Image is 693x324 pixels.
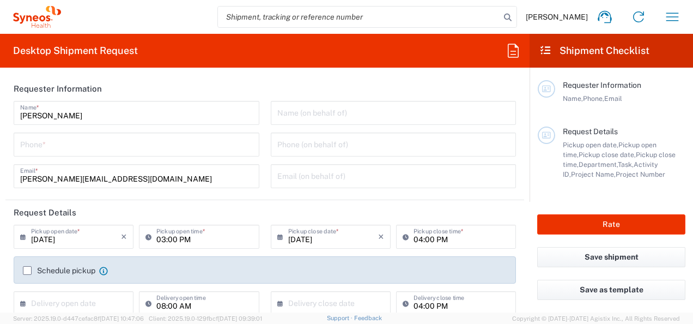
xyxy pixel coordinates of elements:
[579,160,618,169] span: Department,
[563,94,583,103] span: Name,
[579,151,636,159] span: Pickup close date,
[218,315,262,322] span: [DATE] 09:39:01
[539,44,649,57] h2: Shipment Checklist
[14,83,102,94] h2: Requester Information
[563,127,618,136] span: Request Details
[512,314,680,323] span: Copyright © [DATE]-[DATE] Agistix Inc., All Rights Reserved
[537,214,685,235] button: Rate
[526,12,588,22] span: [PERSON_NAME]
[563,81,641,89] span: Requester Information
[13,44,138,57] h2: Desktop Shipment Request
[14,207,76,218] h2: Request Details
[13,315,144,322] span: Server: 2025.19.0-d447cefac8f
[618,160,634,169] span: Task,
[121,228,127,245] i: ×
[537,247,685,267] button: Save shipment
[604,94,622,103] span: Email
[583,94,604,103] span: Phone,
[218,7,500,27] input: Shipment, tracking or reference number
[571,170,616,178] span: Project Name,
[354,315,382,321] a: Feedback
[563,141,618,149] span: Pickup open date,
[100,315,144,322] span: [DATE] 10:47:06
[378,228,384,245] i: ×
[327,315,354,321] a: Support
[537,280,685,300] button: Save as template
[149,315,262,322] span: Client: 2025.19.0-129fbcf
[616,170,665,178] span: Project Number
[23,266,95,275] label: Schedule pickup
